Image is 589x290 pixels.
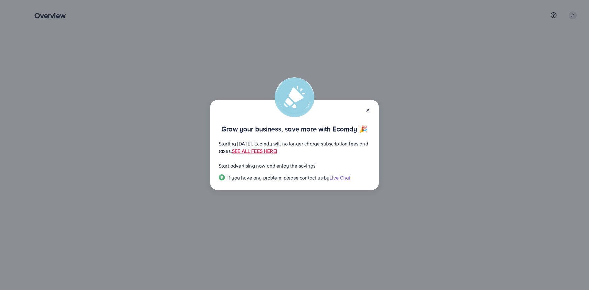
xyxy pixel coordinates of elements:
[329,174,350,181] span: Live Chat
[275,77,314,117] img: alert
[219,162,370,169] p: Start advertising now and enjoy the savings!
[227,174,329,181] span: If you have any problem, please contact us by
[219,125,370,133] p: Grow your business, save more with Ecomdy 🎉
[219,174,225,180] img: Popup guide
[232,148,277,154] a: SEE ALL FEES HERE!
[219,140,370,155] p: Starting [DATE], Ecomdy will no longer charge subscription fees and taxes.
